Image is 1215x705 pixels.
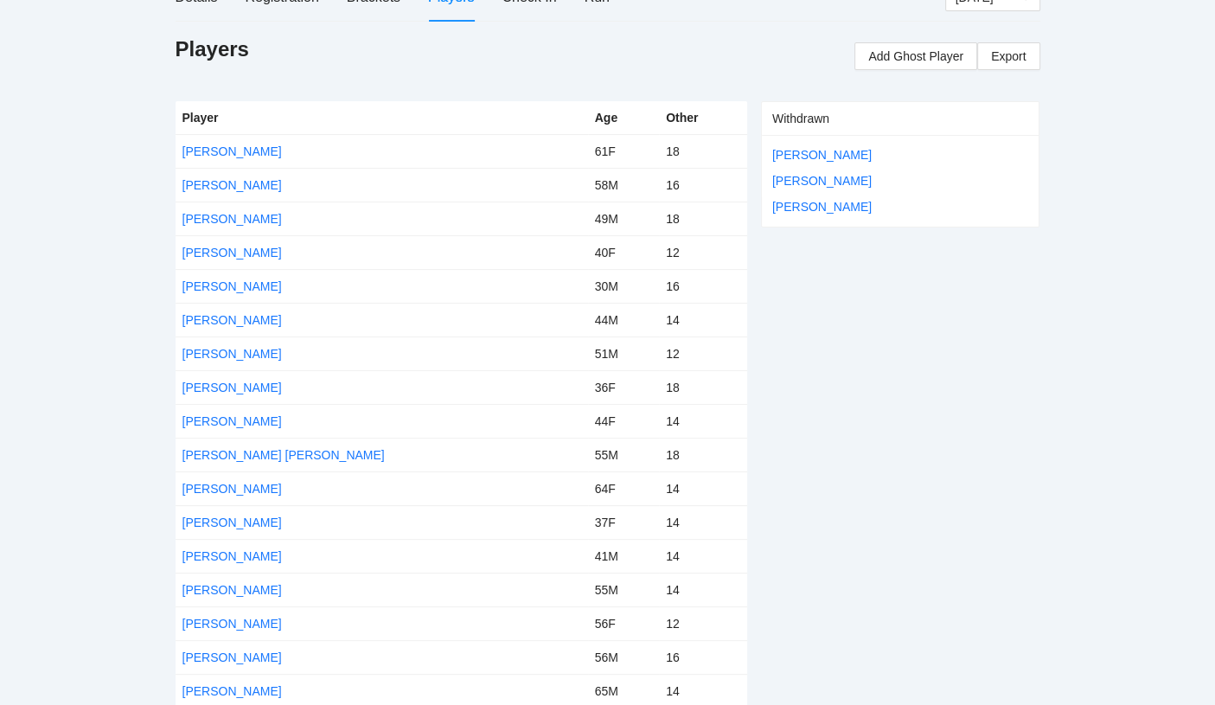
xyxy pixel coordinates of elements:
[854,42,977,70] button: Add Ghost Player
[588,304,659,337] td: 44M
[588,405,659,439] td: 44F
[588,169,659,202] td: 58M
[182,381,282,394] a: [PERSON_NAME]
[659,202,747,236] td: 18
[772,174,872,188] a: [PERSON_NAME]
[182,617,282,631] a: [PERSON_NAME]
[588,472,659,506] td: 64F
[991,43,1026,69] span: Export
[182,246,282,260] a: [PERSON_NAME]
[182,108,581,127] div: Player
[659,540,747,574] td: 14
[659,405,747,439] td: 14
[659,371,747,405] td: 18
[182,549,282,563] a: [PERSON_NAME]
[659,169,747,202] td: 16
[595,108,652,127] div: Age
[588,202,659,236] td: 49M
[868,47,963,66] span: Add Ghost Player
[588,506,659,540] td: 37F
[182,347,282,361] a: [PERSON_NAME]
[182,482,282,496] a: [PERSON_NAME]
[182,178,282,192] a: [PERSON_NAME]
[182,516,282,529] a: [PERSON_NAME]
[659,236,747,270] td: 12
[772,200,872,214] a: [PERSON_NAME]
[659,472,747,506] td: 14
[182,279,282,293] a: [PERSON_NAME]
[659,506,747,540] td: 14
[588,371,659,405] td: 36F
[588,270,659,304] td: 30M
[182,583,282,597] a: [PERSON_NAME]
[176,35,249,63] h1: Players
[182,684,282,698] a: [PERSON_NAME]
[659,270,747,304] td: 16
[588,236,659,270] td: 40F
[659,574,747,607] td: 14
[588,607,659,641] td: 56F
[182,448,385,462] a: [PERSON_NAME] [PERSON_NAME]
[659,337,747,371] td: 12
[659,304,747,337] td: 14
[182,313,282,327] a: [PERSON_NAME]
[588,641,659,675] td: 56M
[588,574,659,607] td: 55M
[772,148,872,162] a: [PERSON_NAME]
[666,108,740,127] div: Other
[182,651,282,664] a: [PERSON_NAME]
[588,135,659,169] td: 61F
[659,607,747,641] td: 12
[182,414,282,428] a: [PERSON_NAME]
[588,540,659,574] td: 41M
[977,42,1039,70] a: Export
[659,135,747,169] td: 18
[182,212,282,226] a: [PERSON_NAME]
[588,439,659,472] td: 55M
[182,144,282,158] a: [PERSON_NAME]
[772,102,1029,135] div: Withdrawn
[588,337,659,371] td: 51M
[659,641,747,675] td: 16
[659,439,747,472] td: 18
